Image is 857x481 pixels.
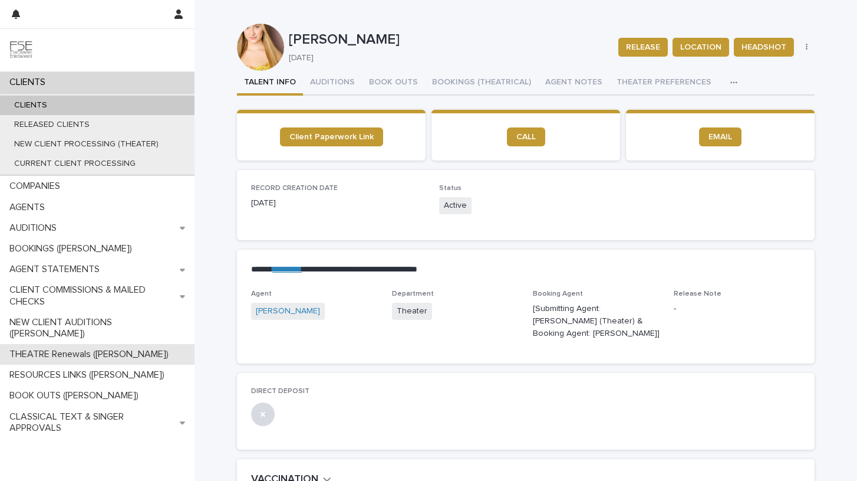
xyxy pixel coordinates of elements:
p: THEATRE Renewals ([PERSON_NAME]) [5,349,178,360]
span: Booking Agent [533,290,583,297]
p: AGENTS [5,202,54,213]
button: THEATER PREFERENCES [609,71,718,96]
p: [DATE] [251,197,425,210]
img: 9JgRvJ3ETPGCJDhvPVA5 [9,38,33,62]
p: CLASSICAL TEXT & SINGER APPROVALS [5,411,180,434]
p: NEW CLIENT AUDITIONS ([PERSON_NAME]) [5,317,195,339]
span: RECORD CREATION DATE [251,185,338,192]
span: HEADSHOT [741,41,786,53]
p: CURRENT CLIENT PROCESSING [5,159,145,169]
button: RELEASE [618,38,668,57]
p: [DATE] [289,53,604,63]
p: AUDITIONS [5,222,66,234]
p: RESOURCES LINKS ([PERSON_NAME]) [5,369,174,381]
button: TALENT INFO [237,71,303,96]
span: Release Note [674,290,721,297]
button: BOOK OUTS [362,71,425,96]
a: Client Paperwork Link [280,127,383,146]
span: DIRECT DEPOSIT [251,388,309,395]
p: CLIENT COMMISSIONS & MAILED CHECKS [5,284,180,307]
span: EMAIL [708,133,732,141]
button: AUDITIONS [303,71,362,96]
button: LOCATION [673,38,729,57]
p: NEW CLIENT PROCESSING (THEATER) [5,139,168,149]
a: [PERSON_NAME] [256,305,320,318]
a: CALL [507,127,545,146]
p: CLIENTS [5,100,57,110]
p: RELEASED CLIENTS [5,120,99,130]
span: LOCATION [680,41,721,53]
p: BOOKINGS ([PERSON_NAME]) [5,243,141,254]
p: AGENT STATEMENTS [5,264,109,275]
p: [Submitting Agent: [PERSON_NAME] (Theater) & Booking Agent: [PERSON_NAME]] [533,303,660,339]
span: Agent [251,290,272,297]
span: Client Paperwork Link [289,133,374,141]
button: BOOKINGS (THEATRICAL) [425,71,538,96]
p: - [674,303,800,315]
p: [PERSON_NAME] [289,31,609,48]
button: AGENT NOTES [538,71,609,96]
span: Status [439,185,462,192]
span: Active [439,197,472,214]
a: EMAIL [699,127,741,146]
p: BOOK OUTS ([PERSON_NAME]) [5,390,148,401]
p: CLIENTS [5,77,55,88]
span: Theater [392,303,432,320]
span: Department [392,290,434,297]
p: COMPANIES [5,181,70,192]
span: CALL [516,133,536,141]
button: HEADSHOT [734,38,794,57]
span: RELEASE [626,41,660,53]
